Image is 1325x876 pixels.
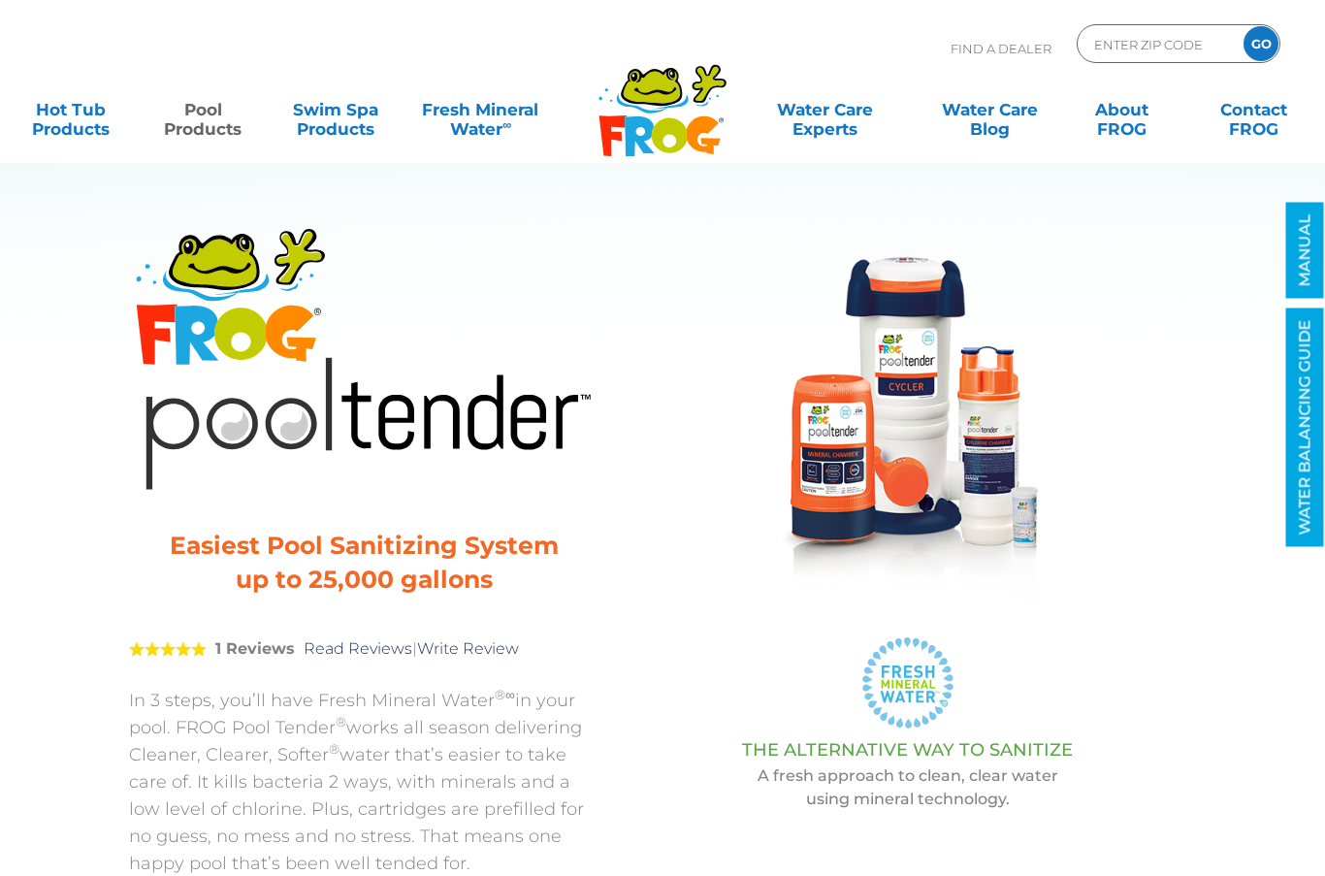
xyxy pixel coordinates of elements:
a: Water CareExperts [741,90,908,129]
a: ContactFROG [1203,90,1306,129]
p: A fresh approach to clean, clear water using mineral technology. [648,764,1167,811]
a: WATER BALANCING GUIDE [1286,308,1324,547]
a: MANUAL [1286,203,1324,299]
a: Swim SpaProducts [284,90,387,129]
a: PoolProducts [151,90,254,129]
div: | [129,611,599,687]
span: 5 [129,641,207,657]
a: AboutFROG [1071,90,1174,129]
p: Find A Dealer [951,24,1051,73]
a: Water CareBlog [938,90,1041,129]
sup: ® [329,741,339,757]
input: GO [1244,26,1278,61]
a: Read Reviews [304,639,412,658]
img: FROG Pool Tender™ Cycler unit with mineral chamber and chlorine chamber cartridges [714,218,1102,606]
a: Hot TubProducts [19,90,122,129]
strong: 1 Reviews [215,639,295,658]
sup: ® [336,714,346,730]
img: Frog Products Logo [588,39,737,157]
a: Write Review [417,639,519,658]
sup: ®∞ [495,687,515,702]
img: Product Logo [129,218,599,495]
a: Fresh MineralWater∞ [416,90,545,129]
h3: THE ALTERNATIVE WAY TO SANITIZE [648,740,1167,760]
h3: Easiest Pool Sanitizing System up to 25,000 gallons [153,529,575,597]
sup: ∞ [502,117,511,132]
